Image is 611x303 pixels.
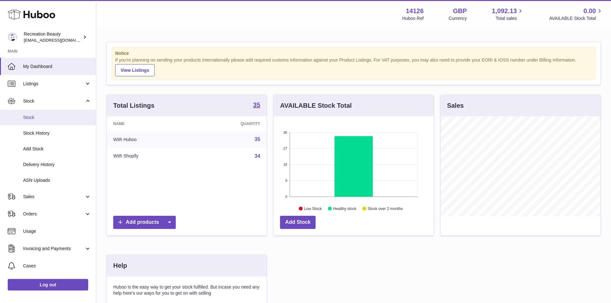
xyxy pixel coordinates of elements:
span: Listings [23,81,84,87]
text: 18 [284,163,287,166]
h3: Sales [447,101,464,110]
p: Huboo is the easy way to get your stock fulfilled. But incase you need any help here's our ways f... [113,284,260,296]
span: Total sales [496,15,524,21]
a: Add products [113,216,176,229]
div: If you're planning on sending your products internationally please add required customs informati... [115,57,592,76]
text: Stock over 2 months [368,206,403,211]
strong: GBP [453,7,467,15]
div: Recreation Beauty [24,31,81,43]
text: 27 [284,147,287,150]
a: 1,092.13 Total sales [492,7,524,21]
div: Huboo Ref [402,15,424,21]
h3: Help [113,261,127,270]
div: Currency [449,15,467,21]
span: Orders [23,211,84,217]
text: Low Stock [304,206,322,211]
a: Add Stock [280,216,316,229]
span: Stock [23,114,91,121]
td: With Huboo [107,131,193,148]
span: Add Stock [23,146,91,152]
td: With Shopify [107,148,193,164]
span: Stock [23,98,84,104]
a: 35 [253,102,260,109]
a: View Listings [115,64,155,76]
img: barney@recreationbeauty.com [8,32,17,42]
span: AVAILABLE Stock Total [549,15,603,21]
a: 0.00 AVAILABLE Stock Total [549,7,603,21]
span: Delivery History [23,162,91,168]
span: ASN Uploads [23,177,91,183]
span: Stock History [23,130,91,136]
span: Cases [23,263,91,269]
span: My Dashboard [23,63,91,70]
text: Healthy stock [333,206,357,211]
span: 1,092.13 [492,7,517,15]
text: 9 [285,179,287,182]
span: Sales [23,194,84,200]
strong: 14126 [406,7,424,15]
a: 35 [255,137,260,142]
strong: Notice [115,50,592,56]
a: 34 [255,153,260,159]
th: Quantity [193,116,267,131]
th: Name [107,116,193,131]
a: Log out [8,279,88,290]
span: Invoicing and Payments [23,246,84,252]
span: 0.00 [583,7,596,15]
strong: 35 [253,102,260,108]
span: [EMAIL_ADDRESS][DOMAIN_NAME] [24,38,94,43]
text: 36 [284,130,287,134]
h3: Total Listings [113,101,155,110]
span: Usage [23,228,91,234]
h3: AVAILABLE Stock Total [280,101,352,110]
text: 0 [285,195,287,198]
